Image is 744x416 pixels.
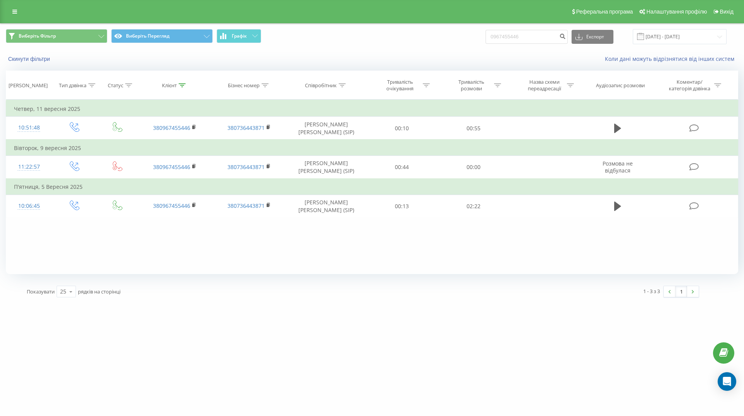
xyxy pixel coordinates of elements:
[486,30,568,44] input: Пошук за номером
[14,144,81,152] font: Вівторок, 9 вересня 2025
[298,121,354,136] font: [PERSON_NAME] [PERSON_NAME] (SIP)
[227,163,265,171] a: 380736443871
[18,202,40,209] font: 10:06:45
[458,78,484,92] font: Тривалість розмови
[108,82,123,89] font: Статус
[395,124,409,132] font: 00:10
[395,164,409,171] font: 00:44
[572,30,613,44] button: Експорт
[111,29,213,43] button: Виберіть Перегляд
[646,9,707,15] font: Налаштування профілю
[18,124,40,131] font: 10:51:48
[27,288,55,295] font: Показувати
[162,82,177,89] font: Клієнт
[126,33,169,39] font: Виберіть Перегляд
[576,9,633,15] font: Реферальна програма
[467,164,480,171] font: 00:00
[232,33,247,39] font: Графік
[6,29,107,43] button: Виберіть Фільтр
[718,372,736,391] div: Open Intercom Messenger
[8,56,50,62] font: Скинути фільтри
[6,55,54,62] button: Скинути фільтри
[395,202,409,210] font: 00:13
[19,33,56,39] font: Виберіть Фільтр
[305,82,337,89] font: Співробітник
[596,82,645,89] font: Аудіозапис розмови
[720,9,734,15] font: Вихід
[153,202,190,209] a: 380967455446
[467,124,480,132] font: 00:55
[14,105,80,112] font: Четвер, 11 вересня 2025
[586,33,604,40] font: Експорт
[386,78,413,92] font: Тривалість очікування
[643,288,660,295] font: 1 - 3 з 3
[18,163,40,170] font: 11:22:57
[467,202,480,210] font: 02:22
[605,55,738,62] a: Коли дані можуть відрізнятися від інших систем
[60,288,66,295] font: 25
[153,163,190,171] a: 380967455446
[669,78,710,92] font: Коментар/категорія дзвінка
[605,55,734,62] font: Коли дані можуть відрізнятися від інших систем
[9,82,48,89] font: [PERSON_NAME]
[59,82,86,89] font: Тип дзвінка
[228,82,260,89] font: Бізнес номер
[603,160,633,174] font: Розмова не відбулася
[298,160,354,175] font: [PERSON_NAME] [PERSON_NAME] (SIP)
[680,288,683,295] font: 1
[217,29,261,43] button: Графік
[298,199,354,214] font: [PERSON_NAME] [PERSON_NAME] (SIP)
[528,78,561,92] font: Назва схеми переадресації
[227,124,265,131] a: 380736443871
[153,124,190,131] a: 380967455446
[227,202,265,209] a: 380736443871
[14,183,83,190] font: П'ятниця, 5 Вересня 2025
[78,288,121,295] font: рядків на сторінці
